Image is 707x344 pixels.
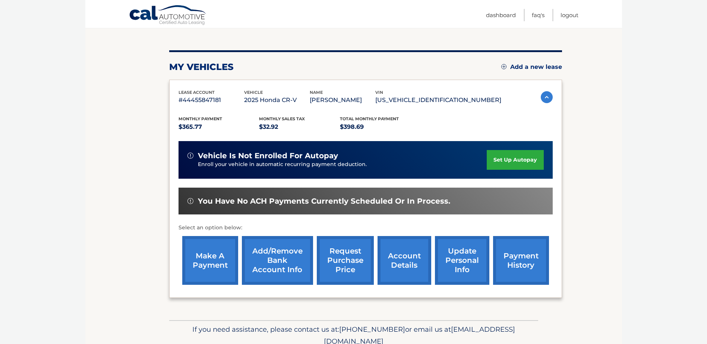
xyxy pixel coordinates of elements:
[187,153,193,159] img: alert-white.svg
[541,91,553,103] img: accordion-active.svg
[378,236,431,285] a: account details
[259,116,305,121] span: Monthly sales Tax
[340,122,421,132] p: $398.69
[179,122,259,132] p: $365.77
[244,95,310,105] p: 2025 Honda CR-V
[169,61,234,73] h2: my vehicles
[179,95,244,105] p: #44455847181
[242,236,313,285] a: Add/Remove bank account info
[561,9,578,21] a: Logout
[179,223,553,232] p: Select an option below:
[198,151,338,160] span: vehicle is not enrolled for autopay
[435,236,489,285] a: update personal info
[179,116,222,121] span: Monthly Payment
[129,5,207,26] a: Cal Automotive
[179,90,215,95] span: lease account
[244,90,263,95] span: vehicle
[187,198,193,204] img: alert-white.svg
[182,236,238,285] a: make a payment
[375,95,501,105] p: [US_VEHICLE_IDENTIFICATION_NUMBER]
[310,90,323,95] span: name
[486,9,516,21] a: Dashboard
[532,9,545,21] a: FAQ's
[487,150,543,170] a: set up autopay
[493,236,549,285] a: payment history
[340,116,399,121] span: Total Monthly Payment
[198,197,450,206] span: You have no ACH payments currently scheduled or in process.
[501,64,506,69] img: add.svg
[339,325,405,334] span: [PHONE_NUMBER]
[501,63,562,71] a: Add a new lease
[259,122,340,132] p: $32.92
[375,90,383,95] span: vin
[310,95,375,105] p: [PERSON_NAME]
[317,236,374,285] a: request purchase price
[198,160,487,169] p: Enroll your vehicle in automatic recurring payment deduction.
